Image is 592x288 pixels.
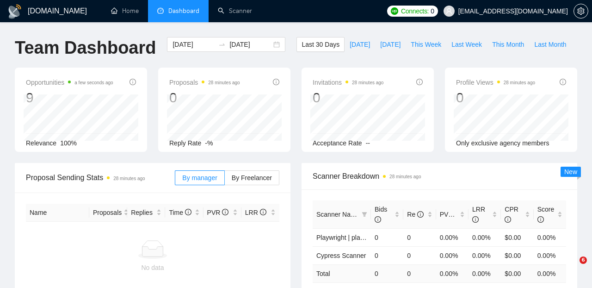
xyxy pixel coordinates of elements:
span: Reply Rate [169,139,201,147]
td: $0.00 [501,246,533,264]
span: By manager [182,174,217,182]
input: End date [229,39,271,50]
div: 0 [313,89,383,106]
span: Opportunities [26,77,113,88]
span: Acceptance Rate [313,139,362,147]
span: This Month [492,39,524,50]
time: 28 minutes ago [113,176,145,181]
span: LRR [472,206,485,223]
span: This Week [411,39,441,50]
th: Replies [127,204,165,222]
span: PVR [440,211,462,218]
span: CPR [505,206,518,223]
span: Scanner Breakdown [313,170,566,182]
button: [DATE] [375,37,406,52]
span: 0 [431,6,434,16]
time: 28 minutes ago [352,80,383,85]
img: upwork-logo.png [391,7,398,15]
span: info-circle [537,216,544,223]
td: $0.00 [501,228,533,246]
span: Re [407,211,424,218]
span: to [218,41,226,48]
span: Bids [375,206,387,223]
td: 0 [403,246,436,264]
span: info-circle [505,216,511,223]
a: searchScanner [218,7,252,15]
button: Last Month [529,37,571,52]
time: 28 minutes ago [504,80,535,85]
span: New [564,168,577,175]
span: Invitations [313,77,383,88]
span: 6 [580,257,587,264]
span: Proposals [169,77,240,88]
span: Last 30 Days [302,39,339,50]
span: Playwright | playwri [316,234,372,241]
th: Name [26,204,89,222]
span: [DATE] [380,39,401,50]
span: Last Week [451,39,482,50]
td: 0 [403,264,436,282]
td: 0 [371,264,403,282]
span: filter [362,212,367,217]
span: Proposals [93,207,122,218]
span: info-circle [560,79,566,85]
span: -% [205,139,213,147]
td: 0 [371,228,403,246]
iframe: Intercom live chat [561,257,583,279]
span: info-circle [472,216,479,223]
div: No data [30,263,276,273]
button: This Month [487,37,529,52]
span: dashboard [157,7,164,14]
td: 0.00% [534,228,566,246]
span: -- [366,139,370,147]
td: 0.00 % [436,264,469,282]
span: Connects: [401,6,429,16]
h1: Team Dashboard [15,37,156,59]
td: 0.00 % [469,264,501,282]
td: Total [313,264,371,282]
span: Last Month [534,39,566,50]
button: setting [573,4,588,19]
span: Scanner Name [316,211,359,218]
span: info-circle [222,209,228,215]
div: 0 [169,89,240,106]
td: 0.00% [436,246,469,264]
span: info-circle [416,79,423,85]
time: 28 minutes ago [389,174,421,179]
span: filter [360,207,369,221]
span: info-circle [273,79,279,85]
span: Time [169,209,191,216]
input: Start date [173,39,215,50]
td: 0.00% [436,228,469,246]
span: By Freelancer [232,174,272,182]
span: info-circle [185,209,191,215]
time: 28 minutes ago [208,80,240,85]
span: Profile Views [456,77,535,88]
td: 0.00% [469,228,501,246]
td: 0.00% [534,246,566,264]
button: This Week [406,37,446,52]
span: [DATE] [350,39,370,50]
a: setting [573,7,588,15]
div: 9 [26,89,113,106]
span: Proposal Sending Stats [26,172,175,183]
span: setting [574,7,588,15]
span: info-circle [375,216,381,223]
div: 0 [456,89,535,106]
span: Replies [131,207,154,218]
span: user [446,8,452,14]
time: a few seconds ago [74,80,113,85]
span: LRR [245,209,266,216]
span: Dashboard [168,7,199,15]
button: Last Week [446,37,487,52]
th: Proposals [89,204,127,222]
td: 0.00% [469,246,501,264]
span: info-circle [129,79,136,85]
span: Relevance [26,139,56,147]
span: info-circle [417,211,424,218]
span: 100% [60,139,77,147]
td: $ 0.00 [501,264,533,282]
td: 0.00 % [534,264,566,282]
span: info-circle [260,209,266,215]
button: [DATE] [345,37,375,52]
